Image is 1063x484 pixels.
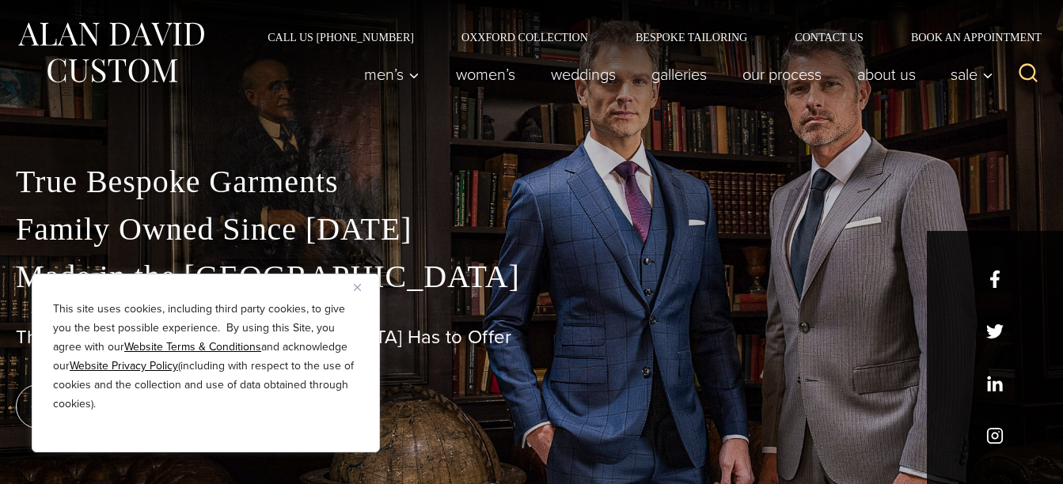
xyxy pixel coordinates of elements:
span: Sale [951,66,993,82]
a: Book an Appointment [887,32,1047,43]
nav: Secondary Navigation [244,32,1047,43]
a: Website Privacy Policy [70,357,178,374]
img: Alan David Custom [16,17,206,88]
p: True Bespoke Garments Family Owned Since [DATE] Made in the [GEOGRAPHIC_DATA] [16,158,1047,301]
a: About Us [839,59,933,90]
a: Women’s [438,59,533,90]
a: weddings [533,59,633,90]
a: Galleries [633,59,724,90]
a: Website Terms & Conditions [124,338,261,355]
a: Bespoke Tailoring [612,32,771,43]
img: Close [354,284,361,291]
nav: Primary Navigation [347,59,1002,90]
button: View Search Form [1009,55,1047,93]
button: Close [354,278,373,297]
p: This site uses cookies, including third party cookies, to give you the best possible experience. ... [53,300,359,414]
h1: The Best Custom Suits [GEOGRAPHIC_DATA] Has to Offer [16,326,1047,349]
a: Contact Us [771,32,887,43]
a: Call Us [PHONE_NUMBER] [244,32,438,43]
a: Oxxford Collection [438,32,612,43]
a: Our Process [724,59,839,90]
a: book an appointment [16,384,237,429]
span: Men’s [364,66,420,82]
